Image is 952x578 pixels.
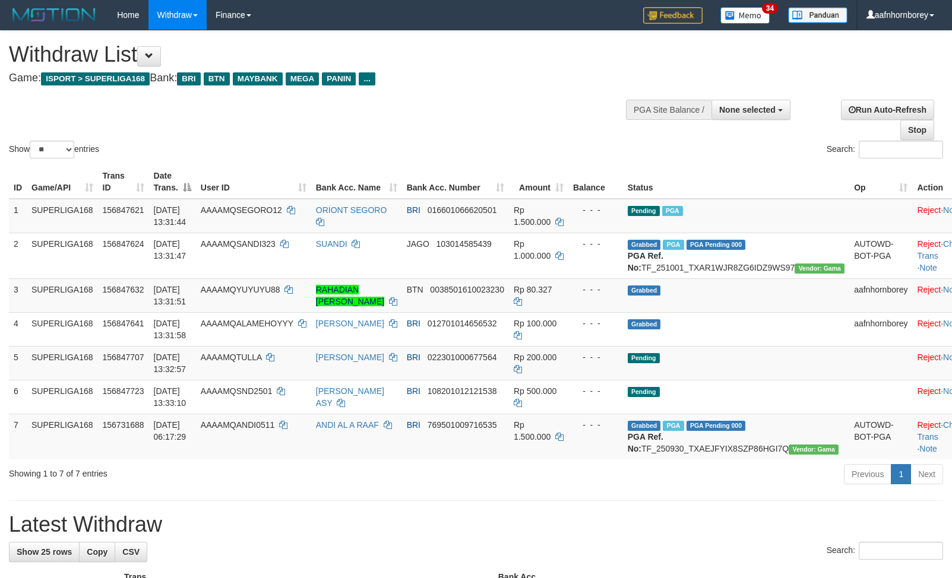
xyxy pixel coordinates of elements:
[9,312,27,346] td: 4
[402,165,509,199] th: Bank Acc. Number: activate to sort column ascending
[628,240,661,250] span: Grabbed
[628,387,660,397] span: Pending
[849,414,912,459] td: AUTOWD-BOT-PGA
[201,420,275,430] span: AAAAMQANDI0511
[849,233,912,278] td: AUTOWD-BOT-PGA
[359,72,375,85] span: ...
[628,353,660,363] span: Pending
[30,141,74,158] select: Showentries
[917,285,941,294] a: Reject
[286,72,320,85] span: MEGA
[316,285,384,306] a: RAHADIAN [PERSON_NAME]
[859,542,943,560] input: Search:
[407,319,420,328] span: BRI
[919,263,937,272] a: Note
[628,285,661,296] span: Grabbed
[27,233,98,278] td: SUPERLIGA168
[428,319,497,328] span: Copy 012701014656532 to clipboard
[9,199,27,233] td: 1
[98,165,149,199] th: Trans ID: activate to sort column ascending
[103,386,144,396] span: 156847723
[788,7,847,23] img: panduan.png
[514,386,556,396] span: Rp 500.000
[103,319,144,328] span: 156847641
[428,205,497,215] span: Copy 016601066620501 to clipboard
[643,7,703,24] img: Feedback.jpg
[573,351,618,363] div: - - -
[573,317,618,329] div: - - -
[177,72,200,85] span: BRI
[201,319,293,328] span: AAAAMQALAMEHOYYY
[827,141,943,158] label: Search:
[687,421,746,431] span: PGA Pending
[568,165,623,199] th: Balance
[514,285,552,294] span: Rp 80.327
[103,239,144,249] span: 156847624
[917,239,941,249] a: Reject
[9,141,99,158] label: Show entries
[103,352,144,362] span: 156847707
[428,420,497,430] span: Copy 769501009716535 to clipboard
[407,352,420,362] span: BRI
[87,547,107,557] span: Copy
[27,312,98,346] td: SUPERLIGA168
[514,319,556,328] span: Rp 100.000
[27,165,98,199] th: Game/API: activate to sort column ascending
[149,165,196,199] th: Date Trans.: activate to sort column descending
[849,165,912,199] th: Op: activate to sort column ascending
[407,285,423,294] span: BTN
[9,43,623,66] h1: Withdraw List
[154,386,186,408] span: [DATE] 13:33:10
[9,165,27,199] th: ID
[201,352,262,362] span: AAAAMQTULLA
[919,444,937,453] a: Note
[9,414,27,459] td: 7
[789,444,839,455] span: Vendor URL: https://trx31.1velocity.biz
[17,547,72,557] span: Show 25 rows
[917,319,941,328] a: Reject
[917,420,941,430] a: Reject
[720,7,770,24] img: Button%20Memo.svg
[103,420,144,430] span: 156731688
[79,542,115,562] a: Copy
[103,205,144,215] span: 156847621
[407,205,420,215] span: BRI
[316,205,387,215] a: ORIONT SEGORO
[623,233,849,278] td: TF_251001_TXAR1WJR8ZG6IDZ9WS97
[917,386,941,396] a: Reject
[316,420,379,430] a: ANDI AL A RAAF
[27,199,98,233] td: SUPERLIGA168
[316,352,384,362] a: [PERSON_NAME]
[9,72,623,84] h4: Game: Bank:
[514,420,551,442] span: Rp 1.500.000
[762,3,778,14] span: 34
[9,463,388,479] div: Showing 1 to 7 of 7 entries
[154,352,186,374] span: [DATE] 13:32:57
[573,238,618,250] div: - - -
[663,240,684,250] span: Marked by aafsoycanthlai
[430,285,504,294] span: Copy 0038501610023230 to clipboard
[623,414,849,459] td: TF_250930_TXAEJFYIX8SZP86HGI7Q
[9,380,27,414] td: 6
[509,165,568,199] th: Amount: activate to sort column ascending
[201,239,276,249] span: AAAAMQSANDI323
[233,72,283,85] span: MAYBANK
[849,278,912,312] td: aafnhornborey
[573,419,618,431] div: - - -
[623,165,849,199] th: Status
[687,240,746,250] span: PGA Pending
[628,251,663,272] b: PGA Ref. No:
[628,206,660,216] span: Pending
[436,239,491,249] span: Copy 103014585439 to clipboard
[122,547,140,557] span: CSV
[9,513,943,536] h1: Latest Withdraw
[9,542,80,562] a: Show 25 rows
[196,165,311,199] th: User ID: activate to sort column ascending
[27,346,98,380] td: SUPERLIGA168
[407,239,429,249] span: JAGO
[41,72,150,85] span: ISPORT > SUPERLIGA168
[910,464,943,484] a: Next
[849,312,912,346] td: aafnhornborey
[103,285,144,294] span: 156847632
[27,414,98,459] td: SUPERLIGA168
